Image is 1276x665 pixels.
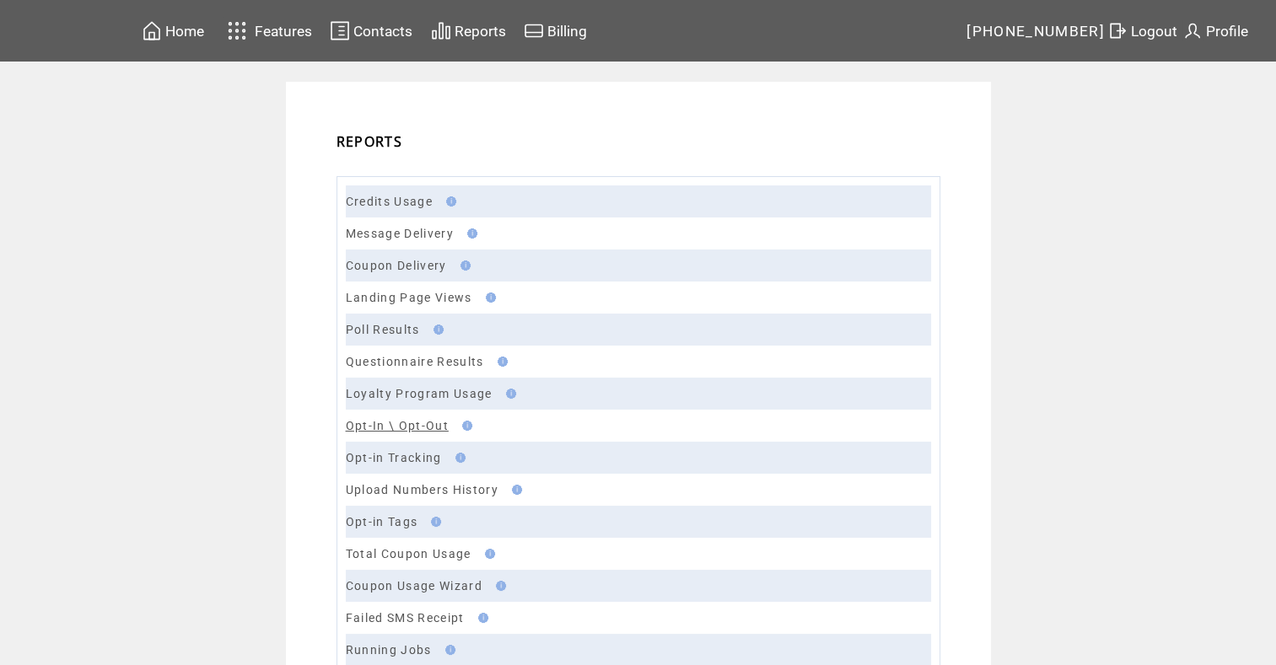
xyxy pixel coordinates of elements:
[455,23,506,40] span: Reports
[431,20,451,41] img: chart.svg
[1107,20,1128,41] img: exit.svg
[440,645,455,655] img: help.gif
[1131,23,1177,40] span: Logout
[457,421,472,431] img: help.gif
[255,23,312,40] span: Features
[346,387,493,400] a: Loyalty Program Usage
[1182,20,1203,41] img: profile.svg
[493,357,508,367] img: help.gif
[480,549,495,559] img: help.gif
[142,20,162,41] img: home.svg
[524,20,544,41] img: creidtcard.svg
[330,20,350,41] img: contacts.svg
[426,517,441,527] img: help.gif
[450,453,466,463] img: help.gif
[1206,23,1248,40] span: Profile
[327,18,415,44] a: Contacts
[346,195,433,208] a: Credits Usage
[441,196,456,206] img: help.gif
[346,259,447,272] a: Coupon Delivery
[1105,18,1180,44] a: Logout
[966,23,1105,40] span: [PHONE_NUMBER]
[346,483,498,496] a: Upload Numbers History
[491,581,506,591] img: help.gif
[1180,18,1251,44] a: Profile
[455,260,471,271] img: help.gif
[346,611,465,625] a: Failed SMS Receipt
[220,14,315,47] a: Features
[346,291,472,304] a: Landing Page Views
[481,292,496,303] img: help.gif
[346,355,484,368] a: Questionnaire Results
[139,18,207,44] a: Home
[346,579,482,593] a: Coupon Usage Wizard
[336,132,402,151] span: REPORTS
[165,23,204,40] span: Home
[428,18,509,44] a: Reports
[507,485,522,495] img: help.gif
[353,23,412,40] span: Contacts
[346,323,420,336] a: Poll Results
[346,451,442,464] a: Opt-in Tracking
[521,18,590,44] a: Billing
[428,324,444,335] img: help.gif
[501,389,516,399] img: help.gif
[346,515,418,528] a: Opt-in Tags
[547,23,587,40] span: Billing
[346,547,471,560] a: Total Coupon Usage
[473,613,488,623] img: help.gif
[346,227,454,240] a: Message Delivery
[223,17,252,45] img: features.svg
[346,419,449,432] a: Opt-In \ Opt-Out
[462,228,477,239] img: help.gif
[346,643,432,657] a: Running Jobs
